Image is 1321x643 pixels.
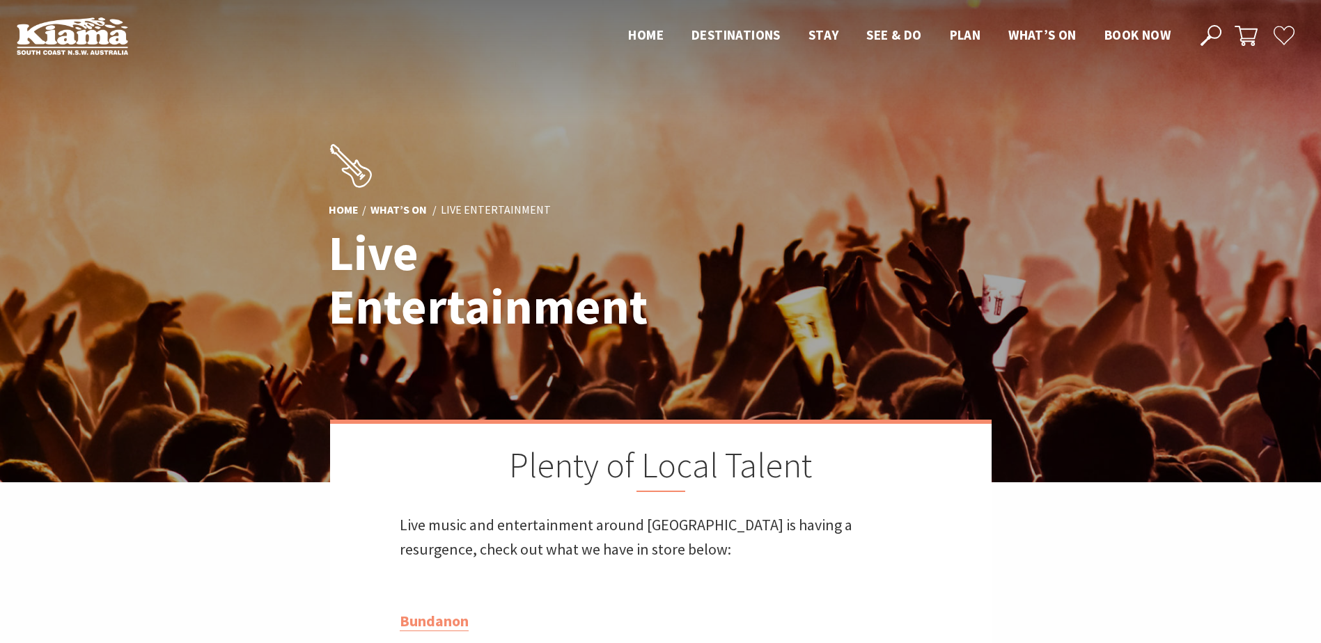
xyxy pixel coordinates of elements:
[628,26,664,43] span: Home
[17,17,128,55] img: Kiama Logo
[400,445,922,492] h2: Plenty of Local Talent
[808,26,839,43] span: Stay
[400,611,469,631] a: Bundanon
[950,26,981,43] span: Plan
[614,24,1185,47] nav: Main Menu
[329,203,359,218] a: Home
[370,203,427,218] a: What’s On
[866,26,921,43] span: See & Do
[691,26,781,43] span: Destinations
[400,513,922,562] p: Live music and entertainment around [GEOGRAPHIC_DATA] is having a resurgence, check out what we h...
[441,201,551,219] li: Live Entertainment
[1008,26,1077,43] span: What’s On
[1104,26,1171,43] span: Book now
[329,226,722,333] h1: Live Entertainment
